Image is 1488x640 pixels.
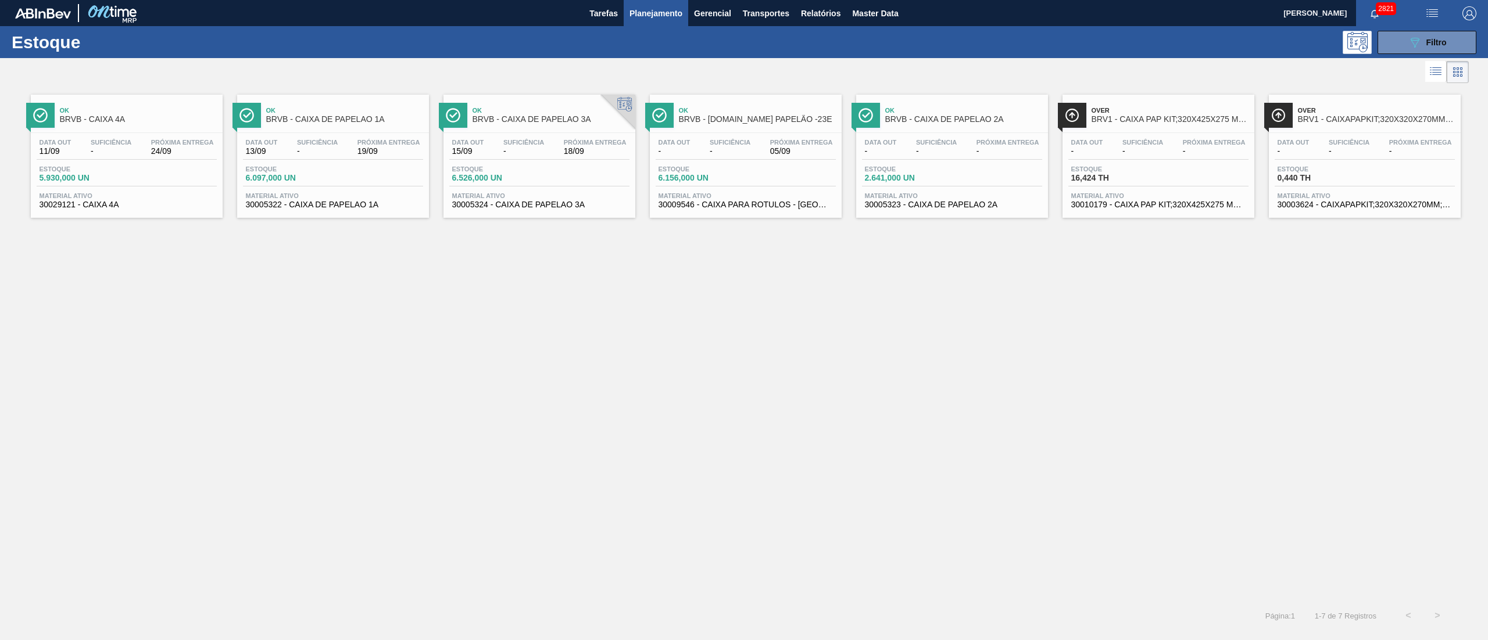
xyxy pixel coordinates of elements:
[865,147,897,156] span: -
[659,139,691,146] span: Data out
[801,6,840,20] span: Relatórios
[1092,107,1249,114] span: Over
[40,166,121,172] span: Estoque
[1278,192,1452,199] span: Material ativo
[452,166,534,172] span: Estoque
[1378,31,1476,54] button: Filtro
[151,139,214,146] span: Próxima Entrega
[564,147,627,156] span: 18/09
[641,86,847,218] a: ÍconeOkBRVB - [DOMAIN_NAME] PAPELÃO -23EData out-Suficiência-Próxima Entrega05/09Estoque6.156,000...
[1271,108,1286,123] img: Ícone
[1312,612,1376,620] span: 1 - 7 de 7 Registros
[589,6,618,20] span: Tarefas
[1183,139,1246,146] span: Próxima Entrega
[1356,5,1393,21] button: Notificações
[473,115,629,124] span: BRVB - CAIXA DE PAPELAO 3A
[473,107,629,114] span: Ok
[1329,139,1369,146] span: Suficiência
[503,139,544,146] span: Suficiência
[770,147,833,156] span: 05/09
[852,6,898,20] span: Master Data
[865,200,1039,209] span: 30005323 - CAIXA DE PAPELAO 2A
[977,139,1039,146] span: Próxima Entrega
[679,115,836,124] span: BRVB - CX.DE PAPELÃO -23E
[1425,61,1447,83] div: Visão em Lista
[652,108,667,123] img: Ícone
[357,139,420,146] span: Próxima Entrega
[1329,147,1369,156] span: -
[859,108,873,123] img: Ícone
[246,139,278,146] span: Data out
[1071,139,1103,146] span: Data out
[246,200,420,209] span: 30005322 - CAIXA DE PAPELAO 1A
[40,192,214,199] span: Material ativo
[770,139,833,146] span: Próxima Entrega
[503,147,544,156] span: -
[1054,86,1260,218] a: ÍconeOverBRV1 - CAIXA PAP KIT;320X425X275 MM;PART B AData out-Suficiência-Próxima Entrega-Estoque...
[694,6,731,20] span: Gerencial
[452,139,484,146] span: Data out
[1389,147,1452,156] span: -
[1071,174,1153,182] span: 16,424 TH
[246,192,420,199] span: Material ativo
[659,174,740,182] span: 6.156,000 UN
[885,115,1042,124] span: BRVB - CAIXA DE PAPELAO 2A
[1278,147,1310,156] span: -
[679,107,836,114] span: Ok
[1071,166,1153,172] span: Estoque
[1071,147,1103,156] span: -
[916,139,957,146] span: Suficiência
[1260,86,1466,218] a: ÍconeOverBRV1 - CAIXAPAPKIT;320X320X270MM;;EXPORT;;EXData out-Suficiência-Próxima Entrega-Estoque...
[916,147,957,156] span: -
[91,147,131,156] span: -
[40,174,121,182] span: 5.930,000 UN
[40,200,214,209] span: 30029121 - CAIXA 4A
[629,6,682,20] span: Planejamento
[1394,601,1423,630] button: <
[1298,107,1455,114] span: Over
[1122,147,1163,156] span: -
[1447,61,1469,83] div: Visão em Cards
[246,166,327,172] span: Estoque
[865,192,1039,199] span: Material ativo
[865,166,946,172] span: Estoque
[1426,38,1447,47] span: Filtro
[297,147,338,156] span: -
[60,107,217,114] span: Ok
[1389,139,1452,146] span: Próxima Entrega
[40,147,71,156] span: 11/09
[710,147,750,156] span: -
[452,192,627,199] span: Material ativo
[1278,200,1452,209] span: 30003624 - CAIXAPAPKIT;320X320X270MM;;EXPORT;;EX
[1092,115,1249,124] span: BRV1 - CAIXA PAP KIT;320X425X275 MM;PART B A
[743,6,789,20] span: Transportes
[1298,115,1455,124] span: BRV1 - CAIXAPAPKIT;320X320X270MM;;EXPORT;;EX
[1376,2,1396,15] span: 2821
[22,86,228,218] a: ÍconeOkBRVB - CAIXA 4AData out11/09Suficiência-Próxima Entrega24/09Estoque5.930,000 UNMaterial at...
[564,139,627,146] span: Próxima Entrega
[15,8,71,19] img: TNhmsLtSVTkK8tSr43FrP2fwEKptu5GPRR3wAAAABJRU5ErkJggg==
[659,147,691,156] span: -
[446,108,460,123] img: Ícone
[91,139,131,146] span: Suficiência
[246,174,327,182] span: 6.097,000 UN
[228,86,435,218] a: ÍconeOkBRVB - CAIXA DE PAPELAO 1AData out13/09Suficiência-Próxima Entrega19/09Estoque6.097,000 UN...
[151,147,214,156] span: 24/09
[1183,147,1246,156] span: -
[847,86,1054,218] a: ÍconeOkBRVB - CAIXA DE PAPELAO 2AData out-Suficiência-Próxima Entrega-Estoque2.641,000 UNMaterial...
[1071,200,1246,209] span: 30010179 - CAIXA PAP KIT;320X425X275 MM;PART B ANTA
[865,139,897,146] span: Data out
[1065,108,1079,123] img: Ícone
[266,107,423,114] span: Ok
[659,200,833,209] span: 30009546 - CAIXA PARA ROTULOS - ARGENTINA
[1278,139,1310,146] span: Data out
[452,174,534,182] span: 6.526,000 UN
[452,147,484,156] span: 15/09
[297,139,338,146] span: Suficiência
[357,147,420,156] span: 19/09
[1265,612,1295,620] span: Página : 1
[1462,6,1476,20] img: Logout
[710,139,750,146] span: Suficiência
[60,115,217,124] span: BRVB - CAIXA 4A
[977,147,1039,156] span: -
